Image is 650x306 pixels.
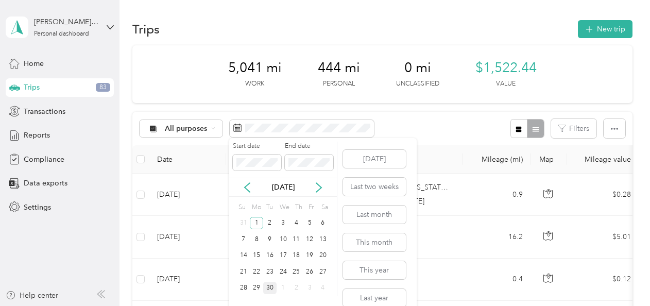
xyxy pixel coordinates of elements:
div: Th [293,200,303,215]
td: $0.28 [567,174,639,216]
span: Home [24,58,44,69]
div: 19 [303,249,316,262]
p: Work [245,79,264,89]
div: 2 [290,282,303,295]
h1: Trips [132,24,160,35]
div: 16 [263,249,277,262]
div: 10 [277,233,290,246]
th: Mileage value [567,145,639,174]
div: 13 [316,233,330,246]
button: Last two weeks [343,178,406,196]
button: Filters [551,119,596,138]
span: $1,522.44 [475,60,537,76]
td: $5.01 [567,216,639,258]
span: Compliance [24,154,64,165]
div: 29 [250,282,263,295]
div: 6 [316,217,330,230]
td: [DATE] [149,216,226,258]
button: New trip [578,20,632,38]
span: Settings [24,202,51,213]
div: 26 [303,265,316,278]
span: All purposes [165,125,208,132]
th: Mileage (mi) [463,145,531,174]
button: This year [343,261,406,279]
div: 23 [263,265,277,278]
button: This month [343,233,406,251]
td: [DATE] [149,174,226,216]
div: 25 [290,265,303,278]
th: Date [149,145,226,174]
div: Tu [265,200,275,215]
div: Sa [320,200,330,215]
div: 21 [237,265,250,278]
iframe: Everlance-gr Chat Button Frame [592,248,650,306]
div: 18 [290,249,303,262]
div: 15 [250,249,263,262]
label: End date [285,142,333,151]
div: Su [237,200,247,215]
div: 3 [277,217,290,230]
div: 12 [303,233,316,246]
div: 7 [237,233,250,246]
div: 1 [250,217,263,230]
span: 444 mi [318,60,360,76]
button: [DATE] [343,150,406,168]
div: 27 [316,265,330,278]
div: 9 [263,233,277,246]
label: Start date [233,142,281,151]
div: 1 [277,282,290,295]
div: Fr [306,200,316,215]
span: 83 [96,83,110,92]
td: [DATE] [149,259,226,301]
div: 20 [316,249,330,262]
td: 0.4 [463,259,531,301]
button: Last month [343,206,406,224]
div: 22 [250,265,263,278]
p: Unclassified [396,79,439,89]
div: 5 [303,217,316,230]
div: 30 [263,282,277,295]
div: 3 [303,282,316,295]
p: Value [496,79,516,89]
span: 0 mi [404,60,431,76]
div: 31 [237,217,250,230]
div: 14 [237,249,250,262]
div: 4 [290,217,303,230]
div: Mo [250,200,261,215]
div: 8 [250,233,263,246]
div: 28 [237,282,250,295]
span: Data exports [24,178,67,189]
td: 0.9 [463,174,531,216]
td: $0.12 [567,259,639,301]
p: Personal [323,79,355,89]
div: 11 [290,233,303,246]
div: We [278,200,290,215]
span: Trips [24,82,40,93]
span: 5,041 mi [228,60,282,76]
p: [DATE] [262,182,305,193]
th: Locations [226,145,463,174]
div: Personal dashboard [34,31,89,37]
td: 16.2 [463,216,531,258]
div: 17 [277,249,290,262]
th: Map [531,145,567,174]
span: Transactions [24,106,65,117]
div: 24 [277,265,290,278]
button: Help center [6,290,58,301]
div: 4 [316,282,330,295]
span: Reports [24,130,50,141]
div: [PERSON_NAME] Ford [34,16,98,27]
div: 2 [263,217,277,230]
